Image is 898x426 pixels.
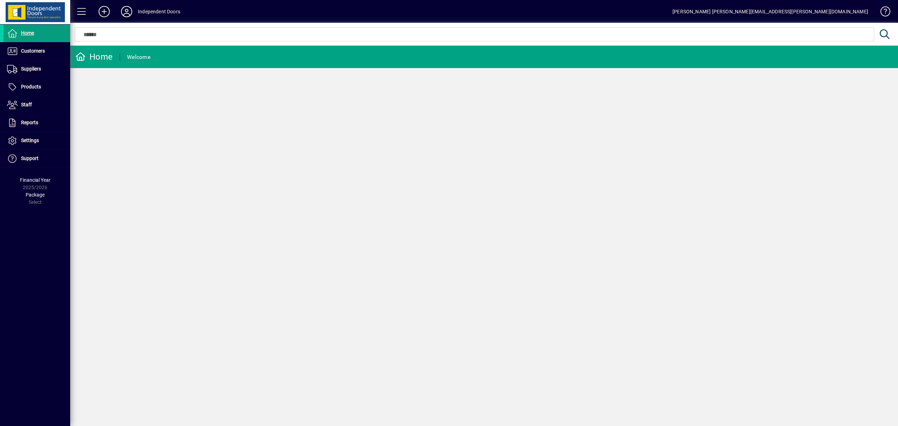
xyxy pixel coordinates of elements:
[127,52,150,63] div: Welcome
[672,6,868,17] div: [PERSON_NAME] [PERSON_NAME][EMAIL_ADDRESS][PERSON_NAME][DOMAIN_NAME]
[20,177,51,183] span: Financial Year
[26,192,45,198] span: Package
[21,30,34,36] span: Home
[875,1,889,24] a: Knowledge Base
[21,66,41,72] span: Suppliers
[4,60,70,78] a: Suppliers
[4,96,70,114] a: Staff
[21,155,39,161] span: Support
[21,48,45,54] span: Customers
[4,78,70,96] a: Products
[4,150,70,167] a: Support
[75,51,113,62] div: Home
[4,132,70,149] a: Settings
[21,138,39,143] span: Settings
[21,102,32,107] span: Staff
[93,5,115,18] button: Add
[115,5,138,18] button: Profile
[4,42,70,60] a: Customers
[21,84,41,89] span: Products
[4,114,70,132] a: Reports
[21,120,38,125] span: Reports
[138,6,180,17] div: Independent Doors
